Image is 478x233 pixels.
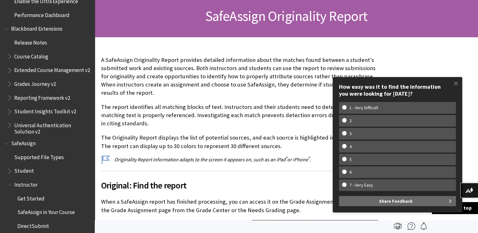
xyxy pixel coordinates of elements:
[14,93,70,101] span: Reporting Framework v2
[205,7,368,25] span: SafeAssign Originality Report
[342,182,380,188] w-span: 7 - Very Easy
[286,156,287,160] sup: ®
[14,106,76,115] span: Student Insights Toolkit v2
[14,179,38,188] span: Instructor
[101,56,378,97] p: A SafeAssign Originality Report provides detailed information about the matches found between a s...
[4,24,91,135] nav: Book outline for Blackboard Extensions
[379,196,413,206] span: Share Feedback
[17,207,75,216] span: SafeAssign in Your Course
[342,144,359,149] w-span: 4
[11,138,36,146] span: SafeAssign
[394,222,402,230] img: Print
[101,103,378,128] p: The report identifies all matching blocks of text. Instructors and their students need to determi...
[14,120,90,135] span: Universal Authentication Solution v2
[342,157,359,162] w-span: 5
[339,196,456,206] button: Share Feedback
[17,221,49,229] span: DirectSubmit
[14,37,47,46] span: Release Notes
[11,24,63,32] span: Blackboard Extensions
[14,51,48,60] span: Course Catalog
[14,166,34,174] span: Student
[101,179,378,192] span: Original: Find the report
[14,65,90,74] span: Extended Course Management v2
[342,131,359,136] w-span: 3
[14,152,64,160] span: Supported File Types
[17,193,45,202] span: Get Started
[420,222,427,230] img: Follow this page
[101,198,378,214] p: When a SafeAssign report has finished processing, you can access it on the Grade Assignment page....
[14,10,70,18] span: Performance Dashboard
[101,156,378,163] p: Originality Report information adapts to the screen it appears on, such as an iPad or iPhone .
[342,118,359,123] w-span: 2
[339,83,456,97] div: How easy was it to find the information you were looking for [DATE]?
[308,156,310,160] sup: ®
[14,79,56,87] span: Grades Journey v2
[408,222,415,230] img: More help
[342,170,359,175] w-span: 6
[342,105,385,111] w-span: 1 - Very Difficult
[101,134,378,150] p: The Originality Report displays the list of potential sources, and each source is highlighted in ...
